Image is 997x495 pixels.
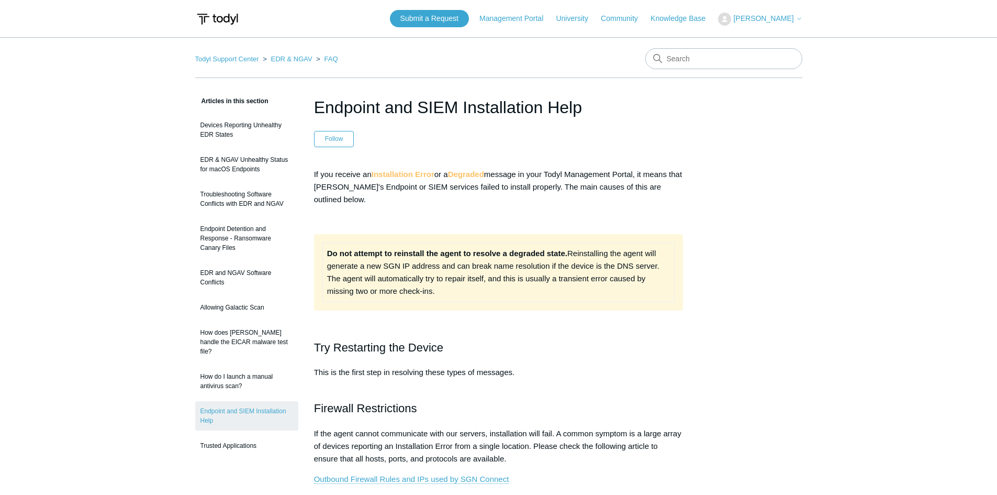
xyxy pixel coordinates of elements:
[324,55,338,63] a: FAQ
[314,366,684,391] p: This is the first step in resolving these types of messages.
[314,475,509,484] a: Outbound Firewall Rules and IPs used by SGN Connect
[314,338,684,357] h2: Try Restarting the Device
[195,97,268,105] span: Articles in this section
[314,55,338,63] li: FAQ
[314,427,684,465] p: If the agent cannot communicate with our servers, installation will fail. A common symptom is a l...
[601,13,648,24] a: Community
[314,168,684,206] p: If you receive an or a message in your Todyl Management Portal, it means that [PERSON_NAME]'s End...
[195,367,298,396] a: How do I launch a manual antivirus scan?
[390,10,469,27] a: Submit a Request
[195,298,298,317] a: Allowing Galactic Scan
[195,184,298,214] a: Troubleshooting Software Conflicts with EDR and NGAV
[195,9,240,29] img: Todyl Support Center Help Center home page
[271,55,312,63] a: EDR & NGAV
[195,263,298,292] a: EDR and NGAV Software Conflicts
[314,95,684,120] h1: Endpoint and SIEM Installation Help
[322,243,675,302] td: Reinstalling the agent will generate a new SGN IP address and can break name resolution if the de...
[651,13,716,24] a: Knowledge Base
[327,249,567,258] strong: Do not attempt to reinstall the agent to resolve a degraded state.
[448,170,484,179] strong: Degraded
[195,55,261,63] li: Todyl Support Center
[195,115,298,145] a: Devices Reporting Unhealthy EDR States
[645,48,802,69] input: Search
[314,399,684,417] h2: Firewall Restrictions
[195,55,259,63] a: Todyl Support Center
[195,436,298,456] a: Trusted Applications
[314,131,354,147] button: Follow Article
[733,14,793,23] span: [PERSON_NAME]
[195,323,298,361] a: How does [PERSON_NAME] handle the EICAR malware test file?
[195,150,298,179] a: EDR & NGAV Unhealthy Status for macOS Endpoints
[479,13,554,24] a: Management Portal
[556,13,598,24] a: University
[261,55,314,63] li: EDR & NGAV
[195,401,298,431] a: Endpoint and SIEM Installation Help
[195,219,298,258] a: Endpoint Detention and Response - Ransomware Canary Files
[718,13,802,26] button: [PERSON_NAME]
[372,170,434,179] strong: Installation Error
